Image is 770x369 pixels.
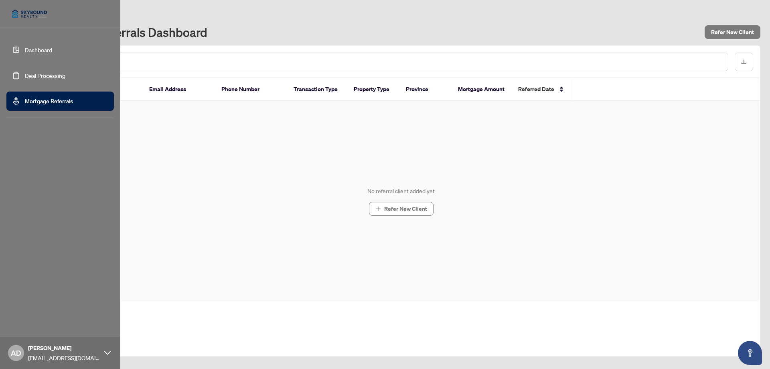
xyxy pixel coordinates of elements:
th: Phone Number [215,78,287,101]
button: download [735,53,753,71]
span: Referred Date [518,85,554,94]
span: download [741,59,747,65]
button: Open asap [738,341,762,365]
span: [EMAIL_ADDRESS][DOMAIN_NAME] [28,353,100,362]
span: [PERSON_NAME] [28,344,100,353]
button: Refer New Client [705,25,760,39]
th: Mortgage Amount [452,78,512,101]
a: Deal Processing [25,72,65,79]
h1: Mortgage Referrals Dashboard [42,26,207,39]
th: Transaction Type [287,78,347,101]
img: logo [6,4,53,23]
a: Dashboard [25,46,52,53]
span: Refer New Client [384,202,427,215]
a: Mortgage Referrals [25,98,73,105]
th: Province [399,78,452,101]
span: AD [11,347,21,359]
button: Refer New Client [369,202,434,216]
span: plus [375,206,381,212]
th: Referred Date [512,78,572,101]
div: No referral client added yet [367,187,435,196]
th: Property Type [347,78,399,101]
span: Refer New Client [711,26,754,39]
th: Email Address [143,78,215,101]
